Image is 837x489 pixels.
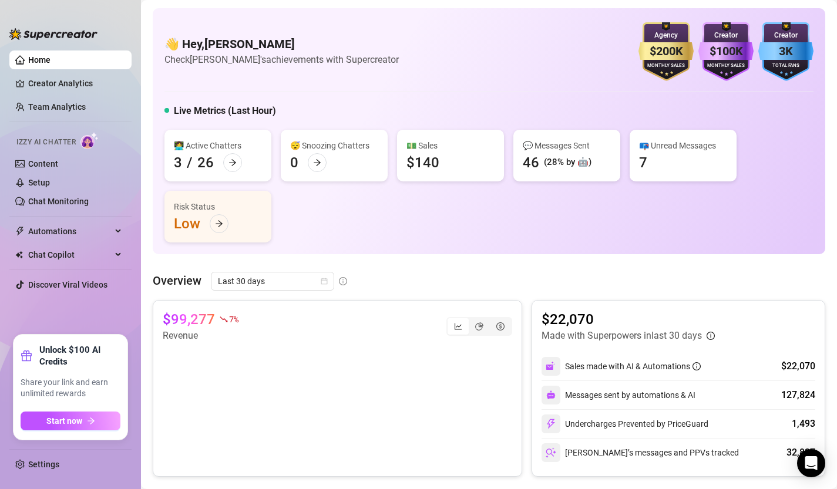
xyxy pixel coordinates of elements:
article: Overview [153,272,201,289]
div: $140 [406,153,439,172]
div: 32,837 [786,446,815,460]
article: $22,070 [542,310,715,329]
span: 7 % [229,313,238,325]
div: Risk Status [174,200,262,213]
img: gold-badge-CigiZidd.svg [638,22,694,81]
img: blue-badge-DgoSNQY1.svg [758,22,814,81]
img: svg%3e [546,361,556,372]
img: AI Chatter [80,132,99,149]
article: $99,277 [163,310,215,329]
article: Revenue [163,329,238,343]
div: $200K [638,42,694,60]
img: svg%3e [546,419,556,429]
div: Monthly Sales [698,62,754,70]
span: arrow-right [87,417,95,425]
div: 3 [174,153,182,172]
div: 👩‍💻 Active Chatters [174,139,262,152]
span: fall [220,315,228,323]
div: Agency [638,30,694,41]
a: Chat Monitoring [28,197,89,206]
span: calendar [321,278,328,285]
button: Start nowarrow-right [21,412,120,430]
span: dollar-circle [496,322,505,331]
span: info-circle [693,362,701,370]
div: (28% by 🤖) [544,156,591,170]
div: Creator [698,30,754,41]
div: 0 [290,153,298,172]
h5: Live Metrics (Last Hour) [174,104,276,118]
span: line-chart [454,322,462,331]
div: Creator [758,30,814,41]
article: Check [PERSON_NAME]'s achievements with Supercreator [164,52,399,67]
span: arrow-right [215,220,223,228]
div: 😴 Snoozing Chatters [290,139,378,152]
span: thunderbolt [15,227,25,236]
div: 26 [197,153,214,172]
span: Chat Copilot [28,245,112,264]
div: 💵 Sales [406,139,495,152]
div: $100K [698,42,754,60]
span: pie-chart [475,322,483,331]
div: 1,493 [792,417,815,431]
span: Automations [28,222,112,241]
a: Content [28,159,58,168]
span: info-circle [707,332,715,340]
div: 46 [523,153,539,172]
div: Sales made with AI & Automations [565,360,701,373]
div: segmented control [446,317,512,336]
img: svg%3e [546,390,556,400]
img: svg%3e [546,447,556,458]
a: Team Analytics [28,102,86,112]
span: Share your link and earn unlimited rewards [21,377,120,400]
img: logo-BBDzfeDw.svg [9,28,98,40]
a: Creator Analytics [28,74,122,93]
div: 💬 Messages Sent [523,139,611,152]
div: [PERSON_NAME]’s messages and PPVs tracked [542,443,739,462]
div: 📪 Unread Messages [639,139,727,152]
div: $22,070 [781,359,815,373]
span: info-circle [339,277,347,285]
div: Total Fans [758,62,814,70]
div: 7 [639,153,647,172]
img: purple-badge-B9DA21FR.svg [698,22,754,81]
div: Monthly Sales [638,62,694,70]
a: Setup [28,178,50,187]
a: Settings [28,460,59,469]
a: Discover Viral Videos [28,280,107,289]
span: arrow-right [313,158,321,167]
div: Open Intercom Messenger [797,449,825,477]
span: Izzy AI Chatter [16,137,76,148]
strong: Unlock $100 AI Credits [39,344,120,367]
div: Messages sent by automations & AI [542,386,695,404]
span: Last 30 days [218,272,327,290]
div: 127,824 [781,388,815,402]
a: Home [28,55,51,65]
span: Start now [46,416,82,426]
span: gift [21,350,32,362]
div: 3K [758,42,814,60]
div: Undercharges Prevented by PriceGuard [542,414,708,433]
span: arrow-right [228,158,237,167]
h4: 👋 Hey, [PERSON_NAME] [164,36,399,52]
article: Made with Superpowers in last 30 days [542,329,702,343]
img: Chat Copilot [15,251,23,259]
